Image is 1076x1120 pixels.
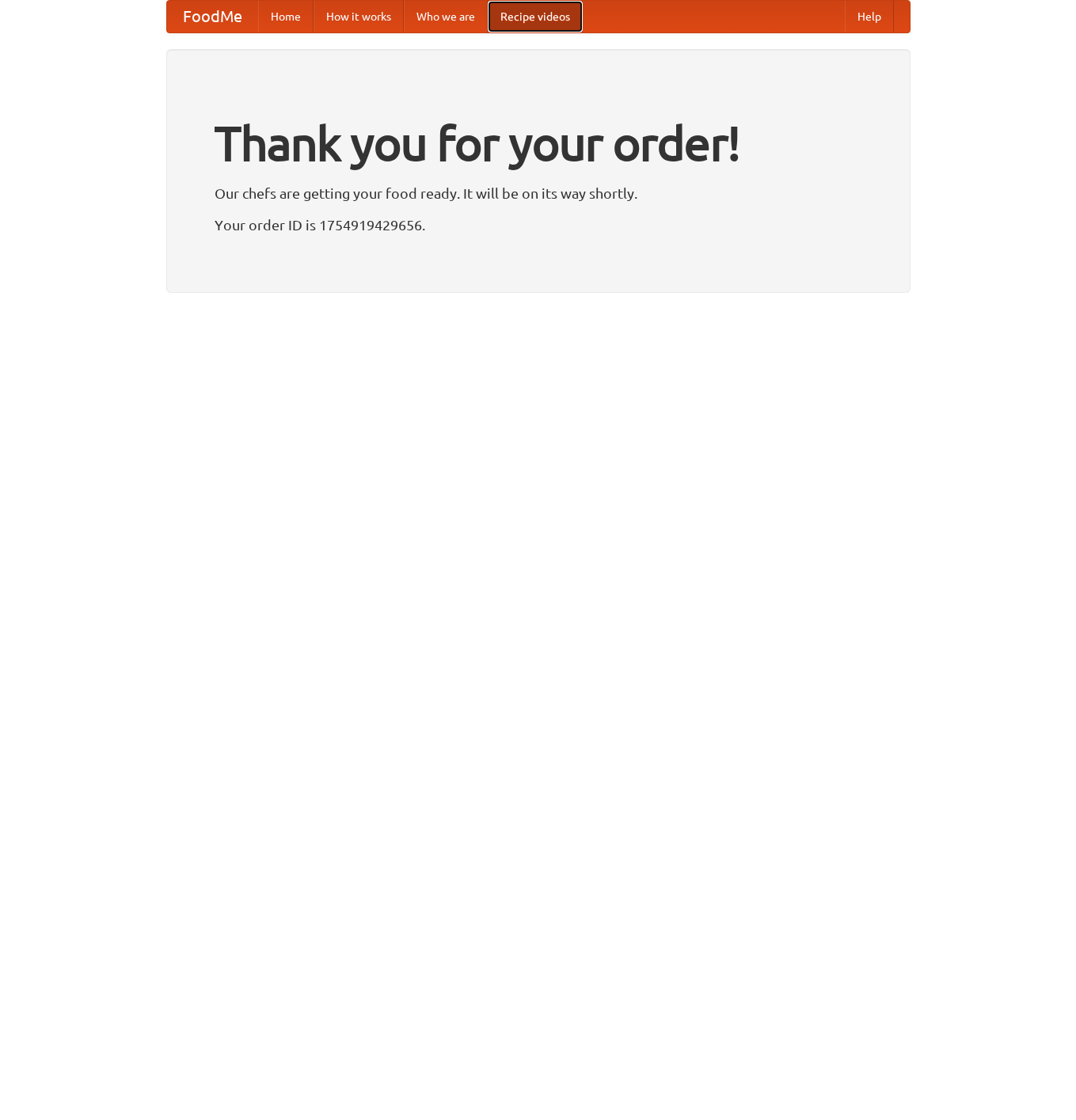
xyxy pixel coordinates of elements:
[215,213,862,237] p: Your order ID is 1754919429656.
[314,1,404,32] a: How it works
[167,1,258,32] a: FoodMe
[488,1,583,32] a: Recipe videos
[215,105,862,181] h1: Thank you for your order!
[845,1,894,32] a: Help
[215,181,862,205] p: Our chefs are getting your food ready. It will be on its way shortly.
[258,1,314,32] a: Home
[404,1,488,32] a: Who we are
